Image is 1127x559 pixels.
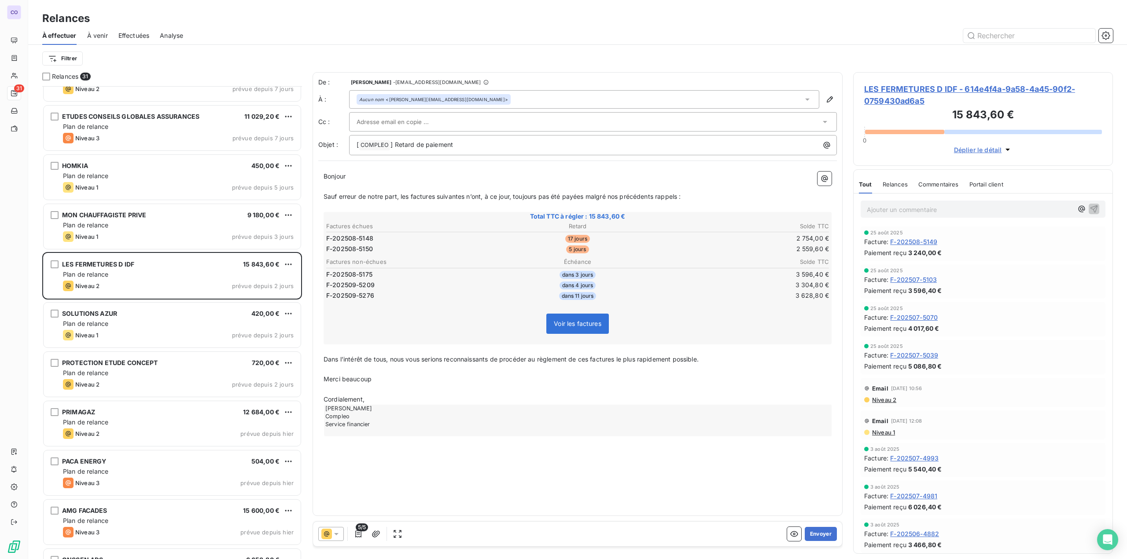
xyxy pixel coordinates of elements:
[75,529,99,536] span: Niveau 3
[63,172,108,179] span: Plan de relance
[63,517,108,524] span: Plan de relance
[243,260,280,268] span: 15 843,60 €
[864,107,1102,124] h3: 15 843,60 €
[75,430,99,437] span: Niveau 2
[62,310,117,317] span: SOLUTIONS AZUR
[393,80,481,85] span: - [EMAIL_ADDRESS][DOMAIN_NAME]
[63,221,108,229] span: Plan de relance
[326,270,493,279] td: F-202508-5175
[1097,529,1118,550] div: Open Intercom Messenger
[890,313,938,322] span: F-202507-5070
[42,51,83,66] button: Filtrer
[325,212,830,221] span: Total TTC à régler : 15 843,60 €
[324,193,681,200] span: Sauf erreur de notre part, les factures suivantes n’ont, à ce jour, toujours pas été payées malgr...
[864,237,888,246] span: Facture :
[864,351,888,360] span: Facture :
[390,141,453,148] span: ] Retard de paiement
[908,464,942,474] span: 5 540,40 €
[560,271,596,279] span: dans 3 jours
[75,332,98,339] span: Niveau 1
[14,84,24,92] span: 31
[232,233,294,240] span: prévue depuis 3 jours
[357,115,451,128] input: Adresse email en copie ...
[890,351,938,360] span: F-202507-5039
[864,83,1102,107] span: LES FERMETURES D IDF - 614e4f4a-9a58-4a45-90f2-0759430ad6a5
[63,369,108,376] span: Plan de relance
[62,359,158,366] span: PROTECTION ETUDE CONCEPT
[954,145,1002,154] span: Déplier le détail
[864,453,888,463] span: Facture :
[62,162,88,169] span: HOMKIA
[494,257,661,267] th: Échéance
[356,523,368,531] span: 5/5
[891,386,922,391] span: [DATE] 10:56
[662,280,829,290] td: 3 304,80 €
[870,230,903,235] span: 25 août 2025
[52,72,78,81] span: Relances
[870,484,900,490] span: 3 août 2025
[232,332,294,339] span: prévue depuis 2 jours
[559,292,597,300] span: dans 11 jours
[864,275,888,284] span: Facture :
[859,181,872,188] span: Tout
[62,260,134,268] span: LES FERMETURES D IDF
[870,268,903,273] span: 25 août 2025
[560,281,596,289] span: dans 4 jours
[864,540,906,549] span: Paiement reçu
[864,464,906,474] span: Paiement reçu
[87,31,108,40] span: À venir
[863,137,866,144] span: 0
[326,222,493,231] th: Factures échues
[864,491,888,501] span: Facture :
[872,417,888,424] span: Email
[251,310,280,317] span: 420,00 €
[662,257,829,267] th: Solde TTC
[244,113,280,120] span: 11 029,20 €
[63,418,108,426] span: Plan de relance
[232,135,294,142] span: prévue depuis 7 jours
[870,522,900,527] span: 3 août 2025
[870,306,903,311] span: 25 août 2025
[326,280,493,290] td: F-202509-5209
[566,245,589,253] span: 5 jours
[908,362,942,371] span: 5 086,80 €
[7,540,21,554] img: Logo LeanPay
[890,275,937,284] span: F-202507-5103
[62,457,107,465] span: PACA ENERGY
[554,320,601,327] span: Voir les factures
[951,145,1015,155] button: Déplier le détail
[251,162,280,169] span: 450,00 €
[359,140,390,150] span: COMPLEO
[42,11,90,26] h3: Relances
[324,375,372,383] span: Merci beaucoup
[75,381,99,388] span: Niveau 2
[494,222,661,231] th: Retard
[870,446,900,452] span: 3 août 2025
[75,85,99,92] span: Niveau 2
[351,80,391,85] span: [PERSON_NAME]
[326,245,373,253] span: F-202508-5150
[326,257,493,267] th: Factures non-échues
[908,502,942,512] span: 6 026,40 €
[357,141,359,148] span: [
[324,395,365,403] span: Cordialement,
[62,211,146,219] span: MON CHAUFFAGISTE PRIVE
[870,343,903,349] span: 25 août 2025
[118,31,150,40] span: Effectuées
[359,96,508,102] div: <[PERSON_NAME][EMAIL_ADDRESS][DOMAIN_NAME]>
[240,479,294,486] span: prévue depuis hier
[908,540,942,549] span: 3 466,80 €
[864,286,906,295] span: Paiement reçu
[42,31,77,40] span: À effectuer
[359,96,384,102] em: Aucun nom
[243,507,280,514] span: 15 600,00 €
[62,408,95,416] span: PRIMAGAZ
[565,235,590,243] span: 17 jours
[908,324,939,333] span: 4 017,60 €
[318,141,338,148] span: Objet :
[326,291,493,300] td: F-202509-5276
[75,184,98,191] span: Niveau 1
[240,529,294,536] span: prévue depuis hier
[42,86,302,559] div: grid
[662,222,829,231] th: Solde TTC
